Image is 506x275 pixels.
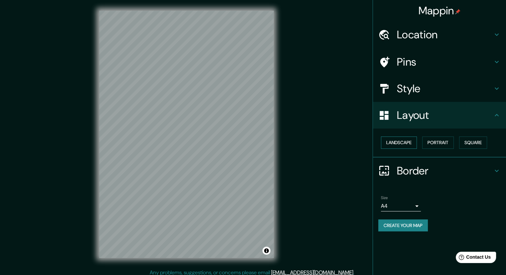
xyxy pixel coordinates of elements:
[397,164,493,177] h4: Border
[455,9,460,14] img: pin-icon.png
[447,249,499,268] iframe: Help widget launcher
[397,28,493,41] h4: Location
[373,49,506,75] div: Pins
[419,4,461,17] h4: Mappin
[397,109,493,122] h4: Layout
[397,55,493,69] h4: Pins
[99,11,274,258] canvas: Map
[397,82,493,95] h4: Style
[381,195,388,200] label: Size
[378,219,428,232] button: Create your map
[373,102,506,129] div: Layout
[381,137,417,149] button: Landscape
[373,21,506,48] div: Location
[262,247,270,255] button: Toggle attribution
[422,137,454,149] button: Portrait
[381,201,421,211] div: A4
[373,157,506,184] div: Border
[459,137,487,149] button: Square
[373,75,506,102] div: Style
